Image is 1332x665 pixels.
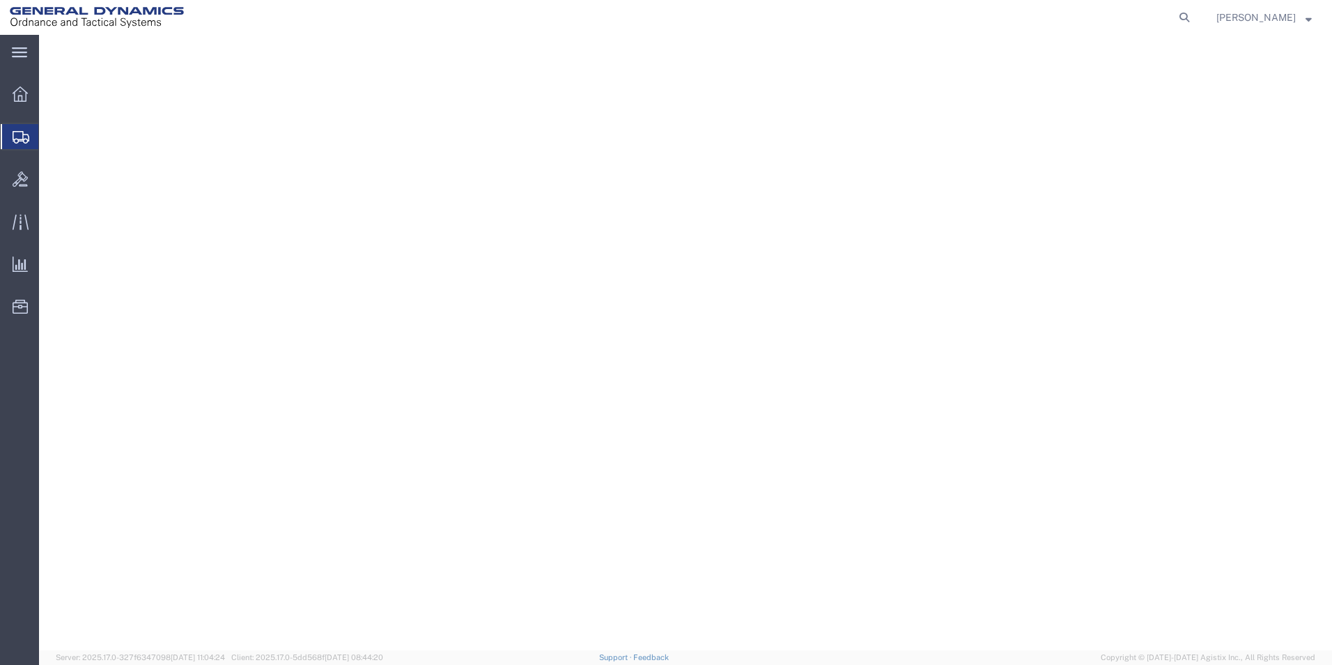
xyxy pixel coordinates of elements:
[599,653,634,662] a: Support
[633,653,669,662] a: Feedback
[1216,9,1312,26] button: [PERSON_NAME]
[10,7,184,28] img: logo
[1101,652,1315,664] span: Copyright © [DATE]-[DATE] Agistix Inc., All Rights Reserved
[171,653,225,662] span: [DATE] 11:04:24
[1216,10,1296,25] span: LaShirl Montgomery
[231,653,383,662] span: Client: 2025.17.0-5dd568f
[325,653,383,662] span: [DATE] 08:44:20
[39,35,1332,650] iframe: FS Legacy Container
[56,653,225,662] span: Server: 2025.17.0-327f6347098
